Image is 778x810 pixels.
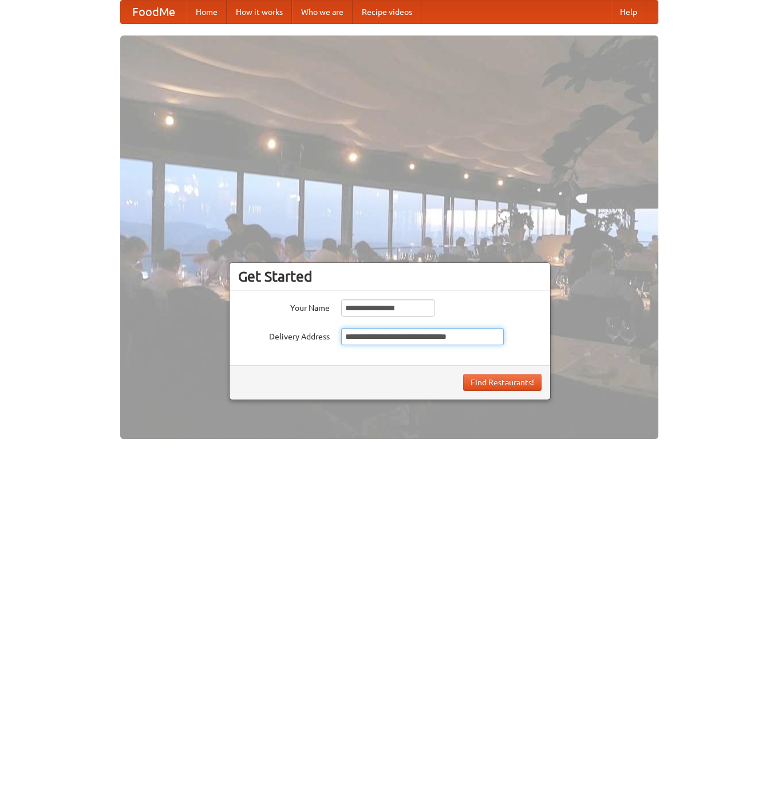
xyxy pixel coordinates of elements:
label: Your Name [238,299,330,314]
a: Home [187,1,227,23]
a: How it works [227,1,292,23]
a: Who we are [292,1,353,23]
a: Recipe videos [353,1,421,23]
button: Find Restaurants! [463,374,542,391]
h3: Get Started [238,268,542,285]
a: FoodMe [121,1,187,23]
label: Delivery Address [238,328,330,342]
a: Help [611,1,646,23]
